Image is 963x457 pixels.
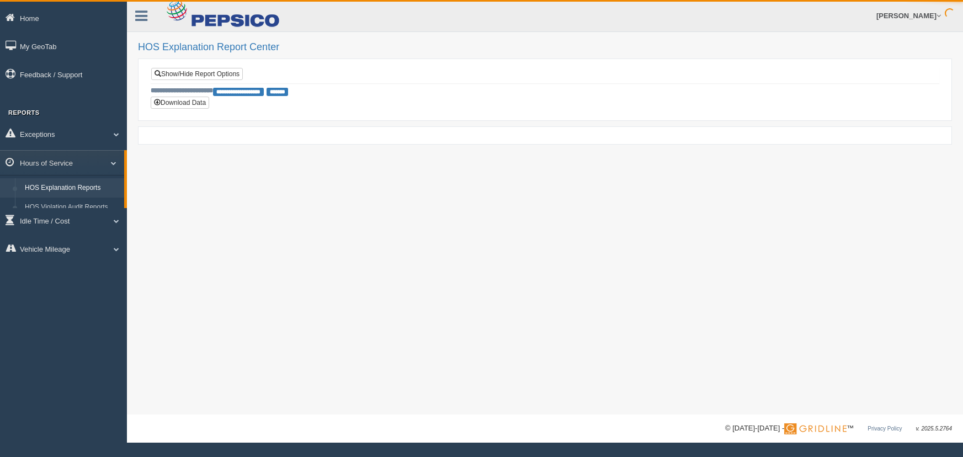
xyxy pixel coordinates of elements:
h2: HOS Explanation Report Center [138,42,952,53]
a: Show/Hide Report Options [151,68,243,80]
img: Gridline [784,423,847,434]
span: v. 2025.5.2764 [916,426,952,432]
a: HOS Violation Audit Reports [20,198,124,217]
button: Download Data [151,97,209,109]
a: Privacy Policy [868,426,902,432]
div: © [DATE]-[DATE] - ™ [725,423,952,434]
a: HOS Explanation Reports [20,178,124,198]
